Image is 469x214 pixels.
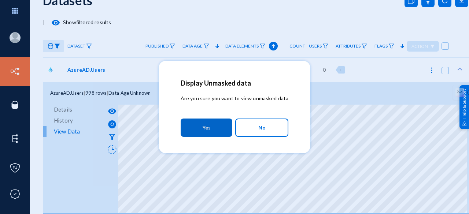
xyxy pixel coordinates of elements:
h2: Display Unmasked data [181,79,289,87]
button: Yes [181,119,232,137]
p: Are you sure you want to view unmasked data [181,94,289,102]
button: No [235,119,288,137]
span: Yes [202,121,211,134]
span: No [258,121,266,134]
